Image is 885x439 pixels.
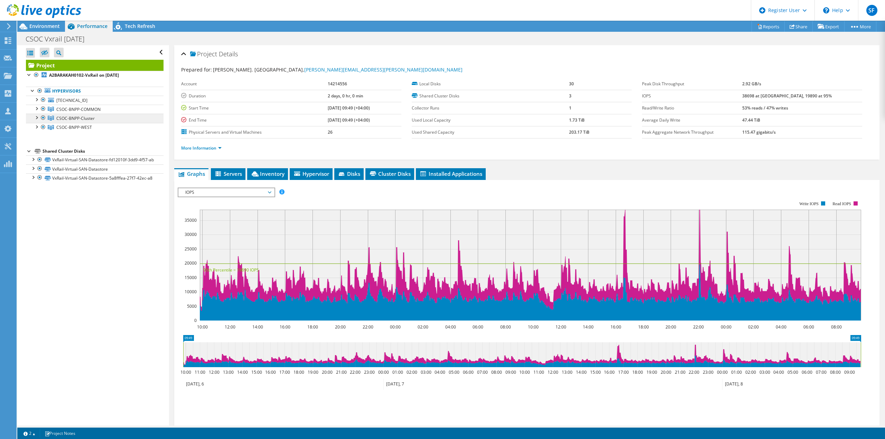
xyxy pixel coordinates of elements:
[412,105,569,112] label: Collector Runs
[49,72,119,78] b: A2BARAKAH0102-VxRail on [DATE]
[56,115,95,121] span: CSOC-BNPP-Cluster
[642,105,742,112] label: Read/Write Ratio
[717,369,728,375] text: 00:00
[185,260,197,266] text: 20000
[181,129,328,136] label: Physical Servers and Virtual Machines
[26,123,164,132] a: CSOC-BNPP-WEST
[293,170,329,177] span: Hypervisor
[742,129,776,135] b: 115.47 gigabits/s
[742,81,761,87] b: 2.92 GB/s
[178,170,205,177] span: Graphs
[816,369,827,375] text: 07:00
[328,81,347,87] b: 14214556
[26,164,164,173] a: VxRail-Virtual-SAN-Datastore
[185,275,197,280] text: 15000
[338,170,360,177] span: Disks
[328,117,370,123] b: [DATE] 09:49 (+04:00)
[642,117,742,124] label: Average Daily Write
[181,80,328,87] label: Account
[412,117,569,124] label: Used Local Capacity
[40,429,80,438] a: Project Notes
[178,423,260,437] h2: Advanced Graph Controls
[419,170,482,177] span: Installed Applications
[350,369,361,375] text: 22:00
[26,60,164,71] a: Project
[802,369,812,375] text: 06:00
[251,170,285,177] span: Inventory
[689,369,699,375] text: 22:00
[190,51,217,58] span: Project
[642,93,742,99] label: IOPS
[435,369,445,375] text: 04:00
[583,324,594,330] text: 14:00
[214,170,242,177] span: Servers
[185,217,197,223] text: 35000
[569,93,571,99] b: 3
[604,369,615,375] text: 16:00
[328,105,370,111] b: [DATE] 09:49 (+04:00)
[449,369,459,375] text: 05:00
[576,369,587,375] text: 14:00
[477,369,488,375] text: 07:00
[237,369,248,375] text: 14:00
[308,369,318,375] text: 19:00
[187,303,197,309] text: 5000
[181,93,328,99] label: Duration
[675,369,686,375] text: 21:00
[642,80,742,87] label: Peak Disk Throughput
[29,23,60,29] span: Environment
[646,369,657,375] text: 19:00
[412,129,569,136] label: Used Shared Capacity
[533,369,544,375] text: 11:00
[335,324,346,330] text: 20:00
[407,369,417,375] text: 02:00
[181,66,212,73] label: Prepared for:
[500,324,511,330] text: 08:00
[223,369,234,375] text: 13:00
[665,324,676,330] text: 20:00
[418,324,428,330] text: 02:00
[219,50,238,58] span: Details
[197,324,208,330] text: 10:00
[831,324,842,330] text: 08:00
[776,324,786,330] text: 04:00
[225,324,235,330] text: 12:00
[844,21,876,32] a: More
[26,155,164,164] a: VxRail-Virtual-SAN-Datastore-fd12010f-3dd9-4f57-ab
[812,21,845,32] a: Export
[590,369,601,375] text: 15:00
[181,145,222,151] a: More Information
[294,369,304,375] text: 18:00
[251,369,262,375] text: 15:00
[491,369,502,375] text: 08:00
[185,231,197,237] text: 30000
[548,369,558,375] text: 12:00
[742,117,760,123] b: 47.44 TiB
[209,369,220,375] text: 12:00
[185,289,197,295] text: 10000
[182,188,271,197] span: IOPS
[742,105,788,111] b: 53% reads / 47% writes
[363,324,373,330] text: 22:00
[185,246,197,252] text: 25000
[26,114,164,123] a: CSOC-BNPP-Cluster
[279,369,290,375] text: 17:00
[473,324,483,330] text: 06:00
[304,66,463,73] a: [PERSON_NAME][EMAIL_ADDRESS][PERSON_NAME][DOMAIN_NAME]
[421,369,431,375] text: 03:00
[505,369,516,375] text: 09:00
[364,369,375,375] text: 23:00
[569,81,574,87] b: 30
[799,201,819,206] text: Write IOPS
[213,66,463,73] span: [PERSON_NAME]. [GEOGRAPHIC_DATA],
[661,369,671,375] text: 20:00
[56,124,92,130] span: CSOC-BNPP-WEST
[748,324,759,330] text: 02:00
[412,80,569,87] label: Local Disks
[463,369,474,375] text: 06:00
[866,5,877,16] span: SF
[528,324,539,330] text: 10:00
[569,105,571,111] b: 1
[632,369,643,375] text: 18:00
[26,96,164,105] a: [TECHNICAL_ID]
